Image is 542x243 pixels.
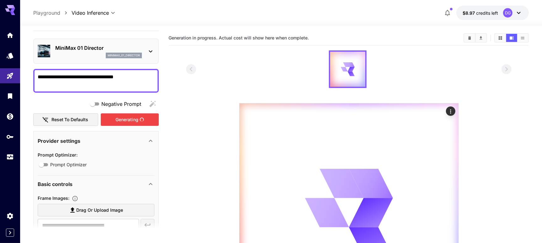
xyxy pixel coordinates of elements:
[446,106,455,116] div: Actions
[6,72,14,80] div: Playground
[464,33,487,43] div: Clear AllDownload All
[495,34,506,42] button: Show media in grid view
[55,44,142,52] p: MiniMax 01 Director
[38,152,78,158] span: Prompt Optimizer :
[506,34,517,42] button: Show media in video view
[72,9,109,17] span: Video Inference
[33,9,60,17] a: Playground
[38,177,154,192] div: Basic controls
[69,195,81,202] button: Upload frame images.
[38,137,80,145] p: Provider settings
[464,34,475,42] button: Clear All
[456,6,529,20] button: $8.96809DG
[6,212,14,220] div: Settings
[33,9,72,17] nav: breadcrumb
[6,92,14,100] div: Library
[494,33,529,43] div: Show media in grid viewShow media in video viewShow media in list view
[6,151,14,159] div: Usage
[463,10,498,16] div: $8.96809
[38,133,154,148] div: Provider settings
[503,8,512,18] div: DG
[101,100,141,108] span: Negative Prompt
[169,35,309,40] span: Generation in progress. Actual cost will show here when complete.
[6,52,14,59] div: Models
[463,10,476,16] span: $8.97
[38,195,69,201] span: Frame Images :
[6,229,14,237] button: Expand sidebar
[475,34,486,42] button: Download All
[38,180,72,188] p: Basic controls
[476,10,498,16] span: credits left
[38,204,154,217] label: Drag or upload image
[38,42,154,61] div: MiniMax 01 Directorminimax_01_director
[6,133,14,141] div: API Keys
[33,113,99,126] button: Reset to defaults
[6,31,14,39] div: Home
[517,34,528,42] button: Show media in list view
[108,53,140,58] p: minimax_01_director
[6,112,14,120] div: Wallet
[50,161,87,168] span: Prompt Optimizer
[76,206,123,214] span: Drag or upload image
